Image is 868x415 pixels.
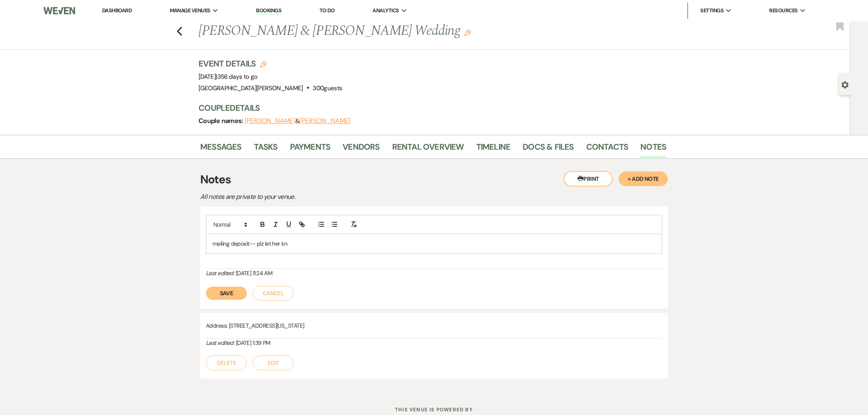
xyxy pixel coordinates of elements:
span: Settings [700,7,724,15]
p: All notes are private to your venue. [200,192,487,202]
button: Save [206,287,247,300]
a: Tasks [254,140,278,158]
span: [DATE] [199,73,258,81]
button: Delete [206,356,247,370]
span: & [244,117,350,125]
a: Contacts [586,140,628,158]
a: Docs & Files [523,140,573,158]
span: 356 days to go [217,73,258,81]
img: Weven Logo [43,2,75,19]
span: [GEOGRAPHIC_DATA][PERSON_NAME] [199,84,303,92]
button: Open lead details [841,80,849,88]
button: Edit [253,356,294,370]
a: Messages [200,140,242,158]
a: Timeline [476,140,511,158]
div: [DATE] 11:24 AM [206,269,662,278]
span: Manage Venues [170,7,210,15]
a: Vendors [343,140,379,158]
h1: [PERSON_NAME] & [PERSON_NAME] Wedding [199,21,566,41]
a: Rental Overview [392,140,464,158]
i: Last edited: [206,269,234,277]
a: Bookings [256,7,281,15]
a: Dashboard [102,7,132,14]
a: Notes [640,140,666,158]
h3: Notes [200,171,668,188]
span: | [216,73,257,81]
button: Print [564,171,613,187]
p: mailing deposit-- plz let her kn [212,239,656,248]
span: Resources [769,7,797,15]
button: Edit [464,29,471,36]
a: To Do [320,7,335,14]
button: Cancel [253,286,294,301]
button: [PERSON_NAME] [244,118,295,124]
a: Payments [290,140,331,158]
button: [PERSON_NAME] [299,118,350,124]
h3: Event Details [199,58,342,69]
div: [DATE] 1:39 PM [206,339,662,347]
span: 300 guests [313,84,342,92]
span: Couple names: [199,116,244,125]
span: Analytics [372,7,399,15]
h3: Couple Details [199,102,658,114]
button: + Add Note [619,171,668,186]
i: Last edited: [206,339,234,347]
p: Address: [STREET_ADDRESS][US_STATE] [206,321,662,330]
